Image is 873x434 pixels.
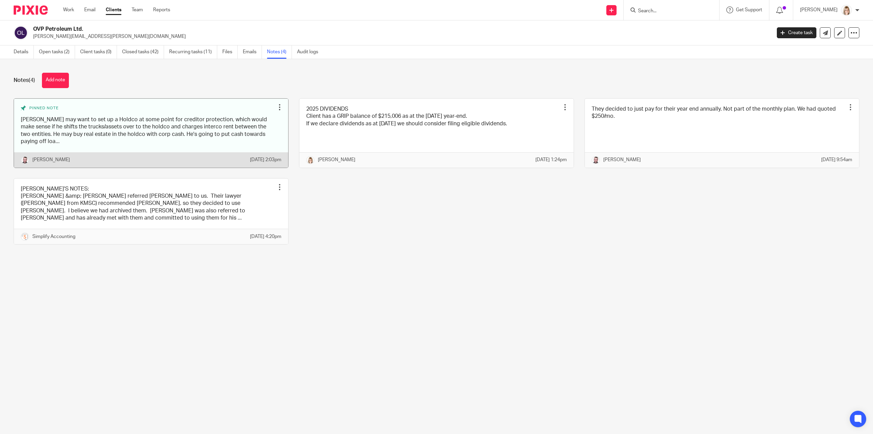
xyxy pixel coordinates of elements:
a: Create task [777,27,816,38]
img: Shawn%20Headshot%2011-2020%20Cropped%20Resized2.jpg [592,156,600,164]
a: Open tasks (2) [39,45,75,59]
a: Team [132,6,143,13]
p: [PERSON_NAME] [318,156,355,163]
img: Tayler%20Headshot%20Compressed%20Resized%202.jpg [841,5,852,16]
img: Screenshot%202023-11-29%20141159.png [21,233,29,241]
span: Get Support [736,8,762,12]
a: Closed tasks (42) [122,45,164,59]
a: Details [14,45,34,59]
p: [DATE] 4:20pm [250,233,281,240]
img: Pixie [14,5,48,15]
p: [PERSON_NAME][EMAIL_ADDRESS][PERSON_NAME][DOMAIN_NAME] [33,33,767,40]
span: (4) [29,78,35,83]
p: [DATE] 1:24pm [535,156,567,163]
a: Work [63,6,74,13]
h1: Notes [14,77,35,84]
button: Add note [42,73,69,88]
p: [PERSON_NAME] [603,156,641,163]
p: [DATE] 9:54am [821,156,852,163]
div: Pinned note [21,106,275,111]
p: [PERSON_NAME] [800,6,838,13]
p: [DATE] 2:03pm [250,156,281,163]
a: Reports [153,6,170,13]
a: Recurring tasks (11) [169,45,217,59]
a: Email [84,6,95,13]
p: Simplify Accounting [32,233,75,240]
h2: OVP Petroleum Ltd. [33,26,620,33]
a: Emails [243,45,262,59]
img: svg%3E [14,26,28,40]
a: Notes (4) [267,45,292,59]
a: Client tasks (0) [80,45,117,59]
img: Tayler%20Headshot%20Compressed%20Resized%202.jpg [306,156,314,164]
input: Search [637,8,699,14]
a: Clients [106,6,121,13]
a: Files [222,45,238,59]
a: Audit logs [297,45,323,59]
p: [PERSON_NAME] [32,156,70,163]
img: Shawn%20Headshot%2011-2020%20Cropped%20Resized2.jpg [21,156,29,164]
